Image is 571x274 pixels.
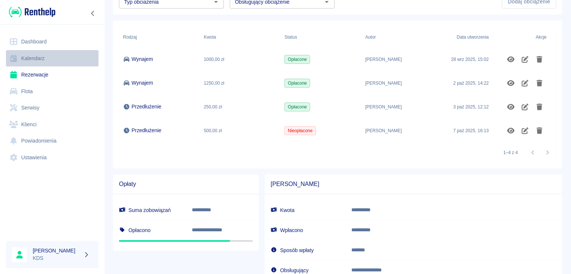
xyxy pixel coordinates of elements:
p: Przedłużenie [132,103,161,111]
div: 7 paź 2025, 16:13 [453,127,488,134]
h6: Wpłacono [271,226,339,234]
div: Status [281,27,361,48]
a: Dashboard [6,33,99,50]
div: 250,00 zł [200,95,281,119]
h6: Opłacono [119,226,180,234]
p: Przedłużenie [132,127,161,134]
div: Data utworzenia [457,27,489,48]
div: [PERSON_NAME] [362,48,442,71]
a: Flota [6,83,99,100]
div: 1000,00 zł [200,48,281,71]
button: Sort [446,32,457,42]
h6: Suma zobowiązań [119,206,180,214]
div: 3 paź 2025, 12:12 [453,104,488,110]
button: Usuń obciążenie [532,124,547,137]
div: 28 wrz 2025, 15:02 [451,56,488,63]
a: Rezerwacje [6,66,99,83]
a: Klienci [6,116,99,133]
div: Kwota [204,27,216,48]
h6: [PERSON_NAME] [33,247,80,254]
span: Opłacone [285,56,310,63]
img: Renthelp logo [9,6,55,18]
a: Kalendarz [6,50,99,67]
span: Opłacone [285,80,310,87]
p: 1–4 z 4 [503,149,518,156]
div: Akcje [536,27,546,48]
button: Edytuj obciążenie [518,101,532,113]
span: Opłacone [285,104,310,110]
button: Usuń obciążenie [532,53,547,66]
div: Akcje [493,27,551,48]
a: Renthelp logo [6,6,55,18]
div: Status [284,27,297,48]
button: Edytuj obciążenie [518,124,532,137]
div: Rodzaj [119,27,200,48]
h6: Kwota [271,206,339,214]
h6: Sposób wpłaty [271,247,339,254]
button: Zwiń nawigację [87,9,99,18]
button: Edytuj obciążenie [518,53,532,66]
a: Ustawienia [6,149,99,166]
div: Autor [365,27,376,48]
div: Autor [362,27,442,48]
span: Pozostało 500,00 zł do zapłaty [119,240,253,242]
button: Pokaż szczegóły [504,77,518,89]
div: [PERSON_NAME] [362,71,442,95]
span: [PERSON_NAME] [271,180,556,188]
div: Data utworzenia [442,27,493,48]
p: Wynajem [132,79,153,87]
h6: Obsługujący [271,267,339,274]
button: Edytuj obciążenie [518,77,532,89]
div: 2 paź 2025, 14:22 [453,80,488,87]
span: Opłaty [119,180,253,188]
p: Wynajem [132,55,153,63]
button: Pokaż szczegóły [504,53,518,66]
span: Nieopłacone [285,127,315,134]
button: Usuń obciążenie [532,101,547,113]
div: 500,00 zł [200,119,281,143]
button: Pokaż szczegóły [504,101,518,113]
div: Kwota [200,27,281,48]
div: [PERSON_NAME] [362,95,442,119]
button: Pokaż szczegóły [504,124,518,137]
a: Powiadomienia [6,133,99,149]
div: 1250,00 zł [200,71,281,95]
button: Usuń obciążenie [532,77,547,89]
a: Serwisy [6,100,99,116]
div: Rodzaj [123,27,137,48]
p: KDS [33,254,80,262]
div: [PERSON_NAME] [362,119,442,143]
